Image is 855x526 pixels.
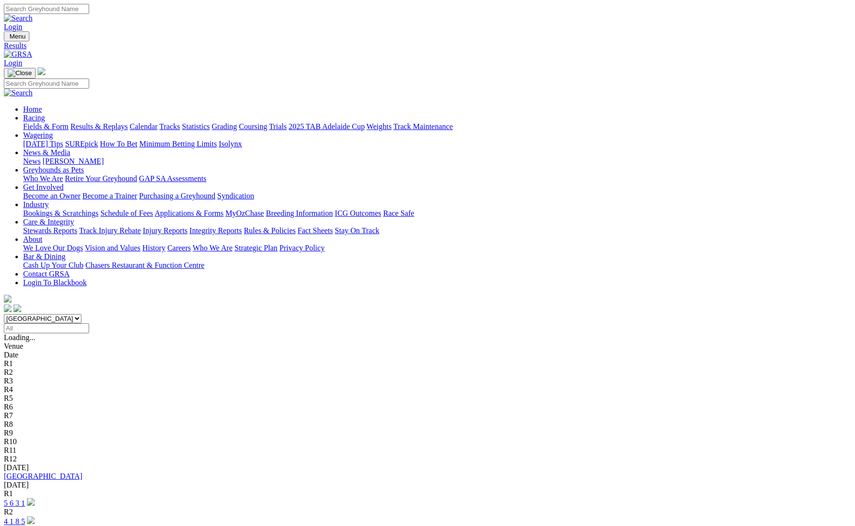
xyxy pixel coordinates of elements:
[23,148,70,157] a: News & Media
[212,122,237,131] a: Grading
[23,200,49,209] a: Industry
[23,140,851,148] div: Wagering
[139,140,217,148] a: Minimum Betting Limits
[298,226,333,235] a: Fact Sheets
[139,192,215,200] a: Purchasing a Greyhound
[4,89,33,97] img: Search
[4,385,851,394] div: R4
[4,420,851,429] div: R8
[23,261,851,270] div: Bar & Dining
[4,411,851,420] div: R7
[4,50,32,59] img: GRSA
[4,429,851,437] div: R9
[23,226,77,235] a: Stewards Reports
[23,218,74,226] a: Care & Integrity
[23,105,42,113] a: Home
[289,122,365,131] a: 2025 TAB Adelaide Cup
[4,23,22,31] a: Login
[4,59,22,67] a: Login
[85,261,204,269] a: Chasers Restaurant & Function Centre
[23,174,851,183] div: Greyhounds as Pets
[335,226,379,235] a: Stay On Track
[23,166,84,174] a: Greyhounds as Pets
[23,252,66,261] a: Bar & Dining
[394,122,453,131] a: Track Maintenance
[4,4,89,14] input: Search
[130,122,158,131] a: Calendar
[79,226,141,235] a: Track Injury Rebate
[217,192,254,200] a: Syndication
[8,69,32,77] img: Close
[4,472,82,480] a: [GEOGRAPHIC_DATA]
[85,244,140,252] a: Vision and Values
[225,209,264,217] a: MyOzChase
[23,131,53,139] a: Wagering
[4,499,25,507] a: 5 6 3 1
[189,226,242,235] a: Integrity Reports
[193,244,233,252] a: Who We Are
[100,209,153,217] a: Schedule of Fees
[4,79,89,89] input: Search
[42,157,104,165] a: [PERSON_NAME]
[23,244,83,252] a: We Love Our Dogs
[155,209,224,217] a: Applications & Forms
[65,174,137,183] a: Retire Your Greyhound
[143,226,187,235] a: Injury Reports
[4,463,851,472] div: [DATE]
[38,67,45,75] img: logo-grsa-white.png
[4,359,851,368] div: R1
[82,192,137,200] a: Become a Trainer
[23,140,63,148] a: [DATE] Tips
[4,403,851,411] div: R6
[70,122,128,131] a: Results & Replays
[23,157,40,165] a: News
[27,498,35,506] img: play-circle.svg
[367,122,392,131] a: Weights
[4,351,851,359] div: Date
[13,304,21,312] img: twitter.svg
[23,183,64,191] a: Get Involved
[244,226,296,235] a: Rules & Policies
[23,192,80,200] a: Become an Owner
[4,489,851,498] div: R1
[23,192,851,200] div: Get Involved
[23,235,42,243] a: About
[219,140,242,148] a: Isolynx
[4,342,851,351] div: Venue
[4,481,851,489] div: [DATE]
[100,140,138,148] a: How To Bet
[167,244,191,252] a: Careers
[65,140,98,148] a: SUREpick
[4,41,851,50] a: Results
[23,278,87,287] a: Login To Blackbook
[279,244,325,252] a: Privacy Policy
[4,377,851,385] div: R3
[10,33,26,40] span: Menu
[159,122,180,131] a: Tracks
[23,209,851,218] div: Industry
[23,261,83,269] a: Cash Up Your Club
[4,333,35,342] span: Loading...
[4,68,36,79] button: Toggle navigation
[23,114,45,122] a: Racing
[182,122,210,131] a: Statistics
[23,270,69,278] a: Contact GRSA
[266,209,333,217] a: Breeding Information
[4,455,851,463] div: R12
[4,508,851,516] div: R2
[139,174,207,183] a: GAP SA Assessments
[4,31,29,41] button: Toggle navigation
[23,209,98,217] a: Bookings & Scratchings
[335,209,381,217] a: ICG Outcomes
[239,122,267,131] a: Coursing
[4,368,851,377] div: R2
[23,174,63,183] a: Who We Are
[23,122,851,131] div: Racing
[23,244,851,252] div: About
[4,446,851,455] div: R11
[23,226,851,235] div: Care & Integrity
[235,244,277,252] a: Strategic Plan
[4,304,12,312] img: facebook.svg
[142,244,165,252] a: History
